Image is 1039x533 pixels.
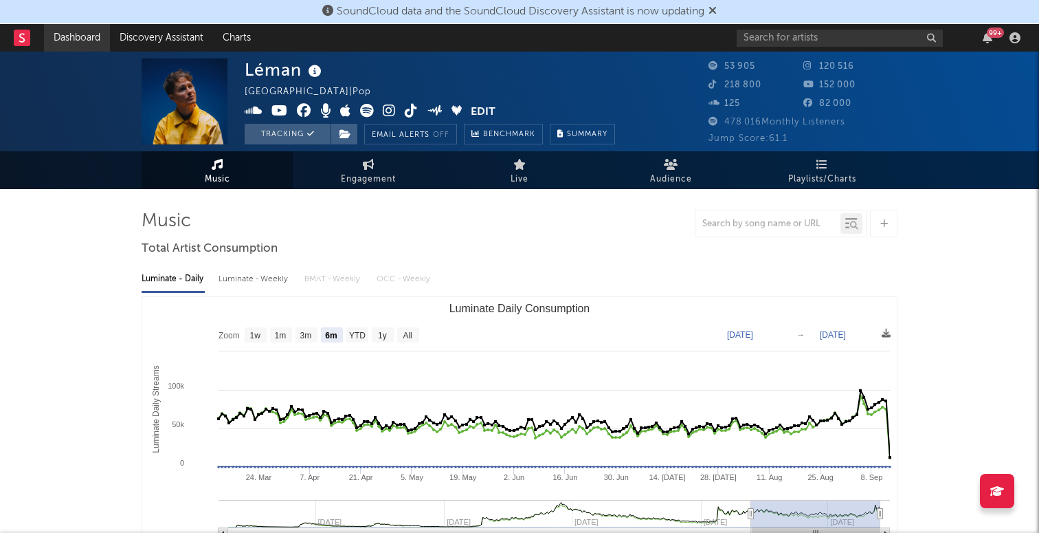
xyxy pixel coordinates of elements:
div: [GEOGRAPHIC_DATA] | Pop [245,84,387,100]
span: Engagement [341,171,396,188]
span: 120 516 [803,62,854,71]
span: Audience [650,171,692,188]
text: 14. [DATE] [649,473,686,481]
text: [DATE] [727,330,753,340]
input: Search for artists [737,30,943,47]
a: Benchmark [464,124,543,144]
button: Tracking [245,124,331,144]
text: 2. Jun [504,473,524,481]
span: 478 016 Monthly Listeners [708,118,845,127]
div: Luminate - Weekly [219,268,291,291]
a: Charts [213,24,260,52]
a: Live [444,151,595,189]
text: 0 [180,459,184,467]
span: Total Artist Consumption [142,241,278,257]
text: YTD [349,331,366,340]
span: Benchmark [483,127,535,143]
text: 11. Aug [757,473,782,481]
text: 16. Jun [552,473,577,481]
span: Playlists/Charts [788,171,856,188]
text: Zoom [219,331,240,340]
button: 99+ [983,32,992,43]
div: 99 + [987,28,1004,38]
a: Music [142,151,293,189]
span: 53 905 [708,62,755,71]
span: 152 000 [803,80,856,89]
div: Léman [245,58,325,81]
text: 21. Apr [349,473,373,481]
a: Engagement [293,151,444,189]
text: 100k [168,382,184,390]
span: 218 800 [708,80,761,89]
text: 1m [275,331,287,340]
span: Live [511,171,528,188]
text: 30. Jun [604,473,629,481]
span: Summary [567,131,607,138]
text: 8. Sep [861,473,883,481]
text: 1w [250,331,261,340]
div: Luminate - Daily [142,268,205,291]
button: Edit [471,104,495,121]
span: SoundCloud data and the SoundCloud Discovery Assistant is now updating [337,6,704,17]
text: 3m [300,331,312,340]
text: 28. [DATE] [700,473,737,481]
a: Dashboard [44,24,110,52]
text: 6m [325,331,337,340]
text: 1y [378,331,387,340]
a: Discovery Assistant [110,24,213,52]
text: 25. Aug [807,473,833,481]
a: Audience [595,151,746,189]
a: Playlists/Charts [746,151,897,189]
text: [DATE] [820,330,846,340]
span: 82 000 [803,99,851,108]
text: 24. Mar [246,473,272,481]
span: Music [205,171,230,188]
text: 19. May [449,473,477,481]
span: Dismiss [708,6,717,17]
button: Summary [550,124,615,144]
text: Luminate Daily Streams [151,365,161,453]
em: Off [433,131,449,139]
span: 125 [708,99,740,108]
text: Luminate Daily Consumption [449,303,590,314]
text: 5. May [401,473,424,481]
span: Jump Score: 61.1 [708,134,787,143]
text: All [403,331,412,340]
text: 7. Apr [300,473,320,481]
button: Email AlertsOff [364,124,457,144]
input: Search by song name or URL [695,219,840,230]
text: → [796,330,805,340]
text: 50k [172,420,184,428]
